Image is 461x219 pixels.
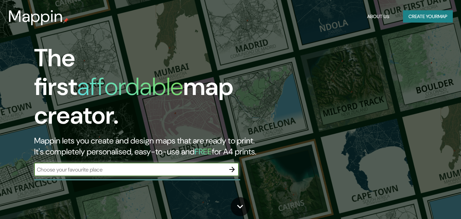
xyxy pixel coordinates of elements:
[34,166,225,174] input: Choose your favourite place
[34,135,265,157] h2: Mappin lets you create and design maps that are ready to print. It's completely personalised, eas...
[34,44,265,135] h1: The first map creator.
[77,71,183,102] h1: affordable
[403,10,453,23] button: Create yourmap
[63,18,69,23] img: mappin-pin
[195,146,212,157] h5: FREE
[364,10,392,23] button: About Us
[8,7,63,26] h3: Mappin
